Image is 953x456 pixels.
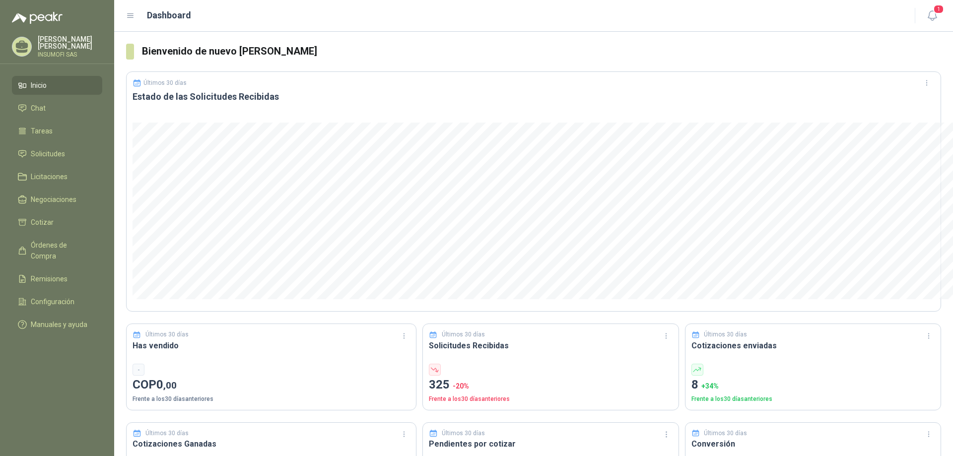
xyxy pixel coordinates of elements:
span: Chat [31,103,46,114]
img: Logo peakr [12,12,63,24]
p: [PERSON_NAME] [PERSON_NAME] [38,36,102,50]
h3: Solicitudes Recibidas [429,339,673,352]
a: Licitaciones [12,167,102,186]
h3: Has vendido [133,339,410,352]
a: Remisiones [12,269,102,288]
a: Configuración [12,292,102,311]
p: 8 [691,376,935,394]
span: 0 [156,378,177,391]
a: Chat [12,99,102,118]
p: Últimos 30 días [145,330,189,339]
a: Inicio [12,76,102,95]
p: COP [133,376,410,394]
p: Últimos 30 días [442,330,485,339]
a: Cotizar [12,213,102,232]
h3: Pendientes por cotizar [429,438,673,450]
a: Negociaciones [12,190,102,209]
p: Frente a los 30 días anteriores [691,394,935,404]
span: Inicio [31,80,47,91]
h3: Bienvenido de nuevo [PERSON_NAME] [142,44,941,59]
span: ,00 [163,380,177,391]
p: Frente a los 30 días anteriores [133,394,410,404]
h3: Cotizaciones Ganadas [133,438,410,450]
span: Cotizar [31,217,54,228]
a: Solicitudes [12,144,102,163]
a: Tareas [12,122,102,140]
p: INSUMOFI SAS [38,52,102,58]
p: Últimos 30 días [143,79,187,86]
h3: Conversión [691,438,935,450]
p: 325 [429,376,673,394]
span: Órdenes de Compra [31,240,93,261]
button: 1 [923,7,941,25]
span: Solicitudes [31,148,65,159]
span: Licitaciones [31,171,68,182]
span: Manuales y ayuda [31,319,87,330]
a: Órdenes de Compra [12,236,102,265]
span: -20 % [453,382,469,390]
p: Últimos 30 días [442,429,485,438]
p: Frente a los 30 días anteriores [429,394,673,404]
span: 1 [933,4,944,14]
span: Negociaciones [31,194,76,205]
h1: Dashboard [147,8,191,22]
span: + 34 % [701,382,719,390]
p: Últimos 30 días [704,429,747,438]
span: Tareas [31,126,53,136]
h3: Estado de las Solicitudes Recibidas [133,91,935,103]
p: Últimos 30 días [704,330,747,339]
span: Remisiones [31,273,68,284]
span: Configuración [31,296,74,307]
h3: Cotizaciones enviadas [691,339,935,352]
div: - [133,364,144,376]
a: Manuales y ayuda [12,315,102,334]
p: Últimos 30 días [145,429,189,438]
